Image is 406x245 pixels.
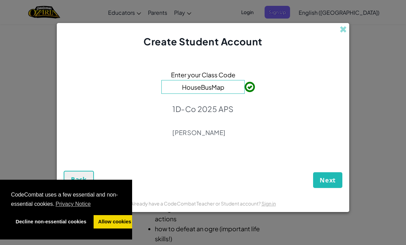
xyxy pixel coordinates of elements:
a: allow cookies [94,215,136,229]
a: deny cookies [11,215,91,229]
span: CodeCombat uses a few essential and non-essential cookies. [11,191,121,209]
a: learn more about cookies [54,199,92,209]
p: 1D-Co 2025 APS [172,104,233,114]
span: Create Student Account [143,35,262,47]
span: Next [320,176,336,184]
p: [PERSON_NAME] [172,129,233,137]
span: Already have a CodeCombat Teacher or Student account? [130,200,261,207]
button: Back [64,171,94,188]
span: Back [71,175,87,183]
button: Next [313,172,342,188]
a: Sign in [261,200,276,207]
span: Enter your Class Code [171,70,235,80]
